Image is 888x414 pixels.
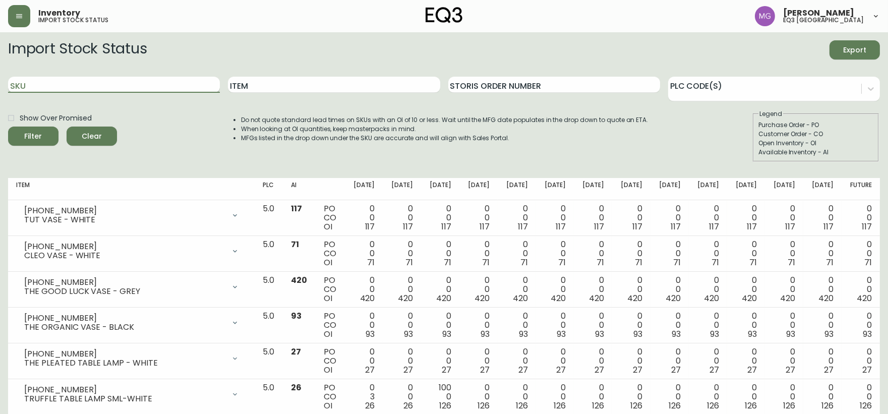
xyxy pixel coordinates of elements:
[38,9,80,17] span: Inventory
[783,400,795,411] span: 126
[436,292,451,304] span: 420
[857,292,872,304] span: 420
[544,240,566,267] div: 0 0
[659,276,681,303] div: 0 0
[324,292,332,304] span: OI
[582,240,604,267] div: 0 0
[24,323,225,332] div: THE ORGANIC VASE - BLACK
[24,287,225,296] div: THE GOOD LUCK VASE - GREY
[391,347,413,375] div: 0 0
[324,257,332,268] span: OI
[536,178,574,200] th: [DATE]
[811,276,834,303] div: 0 0
[366,364,375,376] span: 27
[742,292,757,304] span: 420
[574,178,612,200] th: [DATE]
[544,204,566,231] div: 0 0
[803,178,842,200] th: [DATE]
[255,236,283,272] td: 5.0
[467,276,490,303] div: 0 0
[324,204,337,231] div: PO CO
[16,240,247,262] div: [PHONE_NUMBER]CLEO VASE - WHITE
[860,400,872,411] span: 126
[24,206,225,215] div: [PHONE_NUMBER]
[811,312,834,339] div: 0 0
[498,178,536,200] th: [DATE]
[748,364,757,376] span: 27
[697,240,719,267] div: 0 0
[620,312,642,339] div: 0 0
[324,221,332,232] span: OI
[712,257,719,268] span: 71
[826,257,834,268] span: 71
[595,364,604,376] span: 27
[283,178,316,200] th: AI
[324,328,332,340] span: OI
[506,240,528,267] div: 0 0
[403,221,413,232] span: 117
[353,240,375,267] div: 0 0
[255,178,283,200] th: PLC
[255,308,283,343] td: 5.0
[620,204,642,231] div: 0 0
[582,347,604,375] div: 0 0
[594,221,604,232] span: 117
[773,276,795,303] div: 0 0
[441,221,451,232] span: 117
[773,312,795,339] div: 0 0
[516,400,528,411] span: 126
[255,200,283,236] td: 5.0
[391,240,413,267] div: 0 0
[24,251,225,260] div: CLEO VASE - WHITE
[391,204,413,231] div: 0 0
[697,347,719,375] div: 0 0
[366,328,375,340] span: 93
[391,383,413,410] div: 0 0
[811,383,834,410] div: 0 0
[544,347,566,375] div: 0 0
[324,312,337,339] div: PO CO
[467,383,490,410] div: 0 0
[518,221,528,232] span: 117
[811,240,834,267] div: 0 0
[838,44,872,56] span: Export
[241,134,648,143] li: MFGs listed in the drop down under the SKU are accurate and will align with Sales Portal.
[324,383,337,410] div: PO CO
[783,17,864,23] h5: eq3 [GEOGRAPHIC_DATA]
[620,383,642,410] div: 0 0
[506,312,528,339] div: 0 0
[747,221,757,232] span: 117
[697,312,719,339] div: 0 0
[582,383,604,410] div: 0 0
[783,9,854,17] span: [PERSON_NAME]
[709,364,719,376] span: 27
[709,221,719,232] span: 117
[811,347,834,375] div: 0 0
[429,383,451,410] div: 100 0
[439,400,451,411] span: 126
[291,239,299,250] span: 71
[559,257,566,268] span: 71
[291,203,302,214] span: 117
[519,328,528,340] span: 93
[666,292,681,304] span: 420
[429,240,451,267] div: 0 0
[8,178,255,200] th: Item
[862,364,872,376] span: 27
[481,328,490,340] span: 93
[863,328,872,340] span: 93
[241,125,648,134] li: When looking at OI quantities, keep masterpacks in mind.
[353,276,375,303] div: 0 0
[697,204,719,231] div: 0 0
[632,221,642,232] span: 117
[391,276,413,303] div: 0 0
[368,257,375,268] span: 71
[353,312,375,339] div: 0 0
[755,6,775,26] img: de8837be2a95cd31bb7c9ae23fe16153
[556,221,566,232] span: 117
[353,347,375,375] div: 0 0
[773,347,795,375] div: 0 0
[786,328,795,340] span: 93
[612,178,650,200] th: [DATE]
[16,347,247,370] div: [PHONE_NUMBER]THE PLEATED TABLE LAMP - WHITE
